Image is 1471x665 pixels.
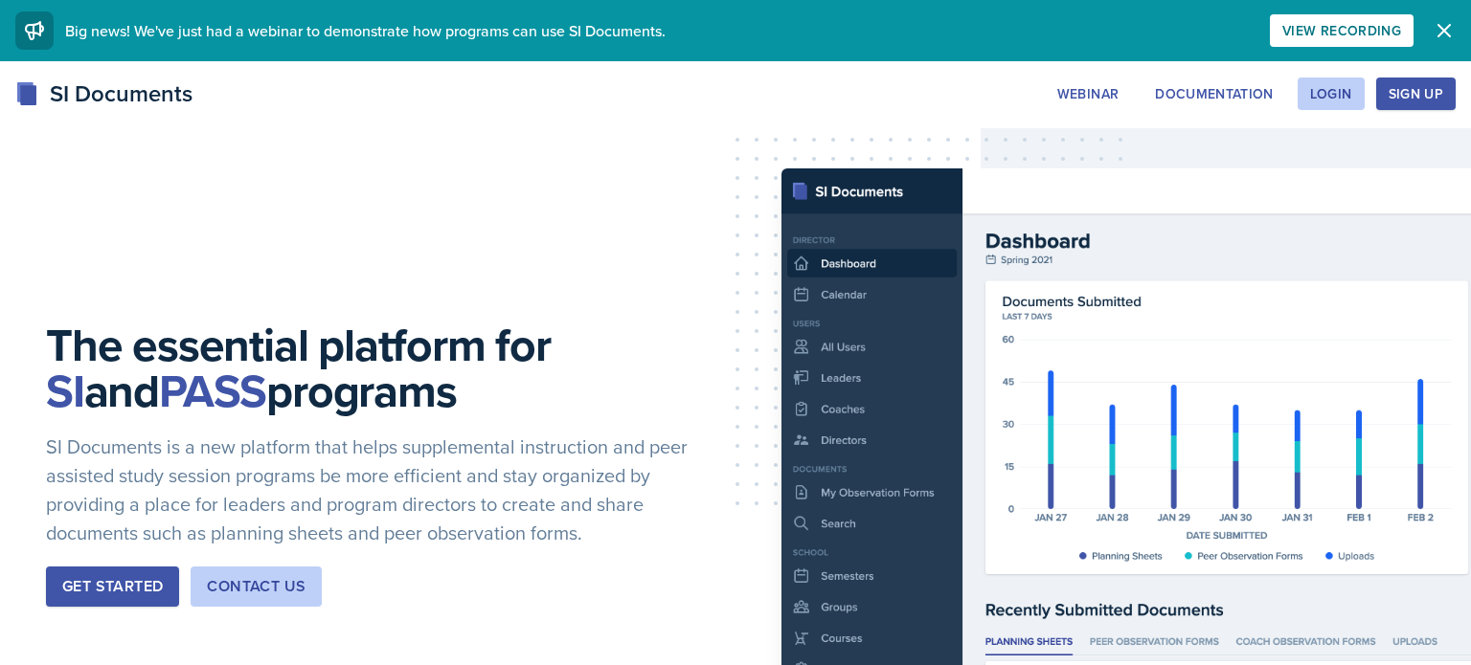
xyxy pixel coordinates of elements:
div: View Recording [1282,23,1401,38]
div: Webinar [1057,86,1119,101]
button: Login [1298,78,1365,110]
button: Documentation [1143,78,1286,110]
button: Contact Us [191,566,322,607]
button: View Recording [1270,14,1414,47]
div: Login [1310,86,1352,101]
button: Sign Up [1376,78,1456,110]
button: Webinar [1045,78,1131,110]
span: Big news! We've just had a webinar to demonstrate how programs can use SI Documents. [65,20,666,41]
div: Get Started [62,575,163,598]
div: Contact Us [207,575,306,598]
div: SI Documents [15,77,192,111]
div: Documentation [1155,86,1274,101]
div: Sign Up [1389,86,1443,101]
button: Get Started [46,566,179,607]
